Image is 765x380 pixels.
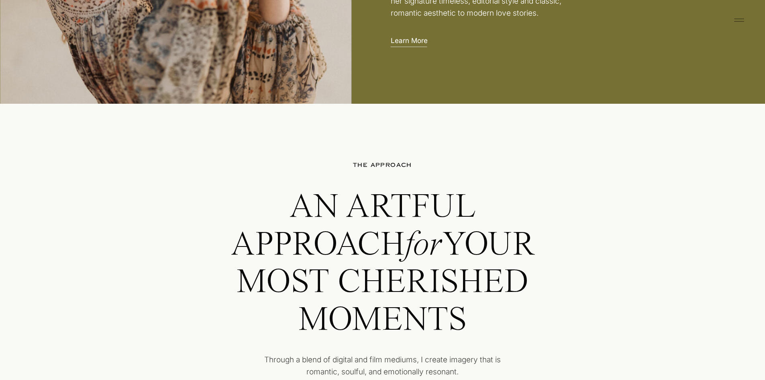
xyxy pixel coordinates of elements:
i: for [405,228,442,263]
a: Learn More [391,36,432,44]
p: The approach [338,161,427,173]
h2: AN ARTFUL APPROACH YOUR MOST CHERISHED MOMENTS [210,189,555,346]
